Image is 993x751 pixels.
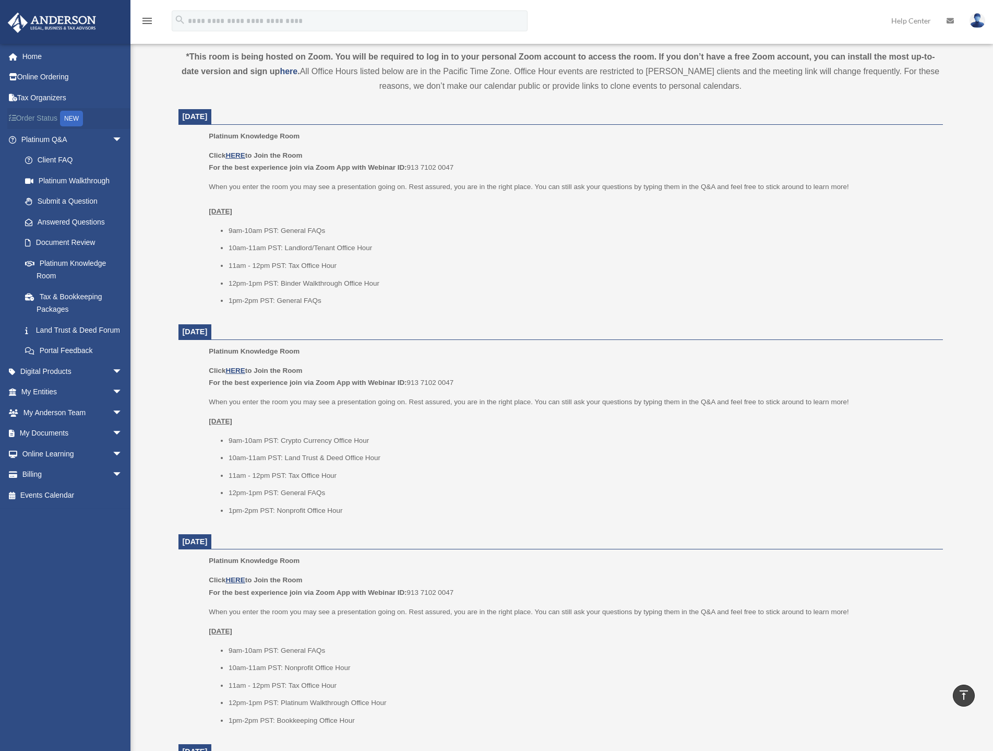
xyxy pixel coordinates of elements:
[229,679,936,692] li: 11am - 12pm PST: Tax Office Hour
[7,129,138,150] a: Platinum Q&Aarrow_drop_down
[15,320,138,341] a: Land Trust & Deed Forum
[229,487,936,499] li: 12pm-1pm PST: General FAQs
[15,170,138,191] a: Platinum Walkthrough
[297,67,300,76] strong: .
[15,286,138,320] a: Tax & Bookkeeping Packages
[958,689,970,701] i: vertical_align_top
[112,423,133,444] span: arrow_drop_down
[141,18,153,27] a: menu
[7,382,138,403] a: My Entitiesarrow_drop_down
[229,714,936,727] li: 1pm-2pm PST: Bookkeeping Office Hour
[7,464,138,485] a: Billingarrow_drop_down
[112,129,133,150] span: arrow_drop_down
[7,485,138,506] a: Events Calendar
[229,277,936,290] li: 12pm-1pm PST: Binder Walkthrough Office Hour
[209,589,406,596] b: For the best experience join via Zoom App with Webinar ID:
[7,108,138,130] a: Order StatusNEW
[229,295,936,307] li: 1pm-2pm PST: General FAQs
[7,402,138,423] a: My Anderson Teamarrow_drop_down
[970,13,985,28] img: User Pic
[182,52,935,76] strong: *This room is being hosted on Zoom. You will be required to log in to your personal Zoom account ...
[209,181,935,218] p: When you enter the room you may see a presentation going on. Rest assured, you are in the right p...
[112,402,133,424] span: arrow_drop_down
[209,576,302,584] b: Click to Join the Room
[209,367,302,374] b: Click to Join the Room
[112,464,133,486] span: arrow_drop_down
[183,537,208,546] span: [DATE]
[141,15,153,27] i: menu
[209,379,406,386] b: For the best experience join via Zoom App with Webinar ID:
[15,150,138,171] a: Client FAQ
[229,225,936,237] li: 9am-10am PST: General FAQs
[229,470,936,482] li: 11am - 12pm PST: Tax Office Hour
[229,662,936,674] li: 10am-11am PST: Nonprofit Office Hour
[209,132,300,140] span: Platinum Knowledge Room
[183,112,208,121] span: [DATE]
[15,253,133,286] a: Platinum Knowledge Room
[209,606,935,618] p: When you enter the room you may see a presentation going on. Rest assured, you are in the right p...
[209,207,232,215] u: [DATE]
[229,504,936,517] li: 1pm-2pm PST: Nonprofit Office Hour
[209,627,232,635] u: [DATE]
[229,697,936,709] li: 12pm-1pm PST: Platinum Walkthrough Office Hour
[229,644,936,657] li: 9am-10am PST: General FAQs
[112,382,133,403] span: arrow_drop_down
[280,67,297,76] a: here
[15,232,138,253] a: Document Review
[209,365,935,389] p: 913 7102 0047
[112,361,133,382] span: arrow_drop_down
[209,417,232,425] u: [DATE]
[7,46,138,67] a: Home
[174,14,186,26] i: search
[5,13,99,33] img: Anderson Advisors Platinum Portal
[229,242,936,254] li: 10am-11am PST: Landlord/Tenant Office Hour
[209,151,302,159] b: Click to Join the Room
[7,443,138,464] a: Online Learningarrow_drop_down
[229,435,936,447] li: 9am-10am PST: Crypto Currency Office Hour
[209,347,300,355] span: Platinum Knowledge Room
[178,50,943,93] div: All Office Hours listed below are in the Pacific Time Zone. Office Hour events are restricted to ...
[225,367,245,374] a: HERE
[229,452,936,464] li: 10am-11am PST: Land Trust & Deed Office Hour
[60,111,83,126] div: NEW
[7,423,138,444] a: My Documentsarrow_drop_down
[15,341,138,361] a: Portal Feedback
[209,557,300,565] span: Platinum Knowledge Room
[209,396,935,408] p: When you enter the room you may see a presentation going on. Rest assured, you are in the right p...
[225,151,245,159] a: HERE
[7,361,138,382] a: Digital Productsarrow_drop_down
[7,67,138,88] a: Online Ordering
[15,212,138,232] a: Answered Questions
[7,87,138,108] a: Tax Organizers
[209,163,406,171] b: For the best experience join via Zoom App with Webinar ID:
[229,260,936,272] li: 11am - 12pm PST: Tax Office Hour
[209,574,935,599] p: 913 7102 0047
[15,191,138,212] a: Submit a Question
[225,576,245,584] a: HERE
[209,149,935,174] p: 913 7102 0047
[183,327,208,336] span: [DATE]
[953,685,975,707] a: vertical_align_top
[112,443,133,465] span: arrow_drop_down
